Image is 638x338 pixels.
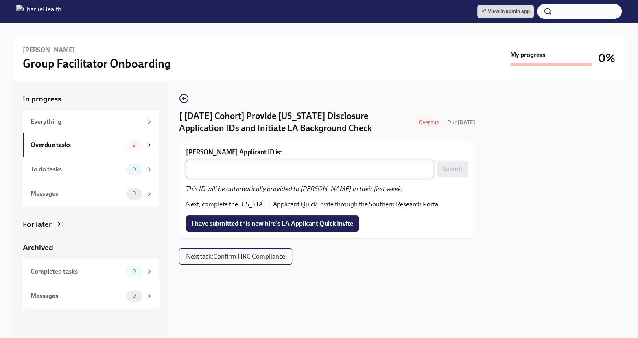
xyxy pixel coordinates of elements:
a: View in admin app [477,5,534,18]
a: For later [23,219,159,230]
div: Completed tasks [31,267,123,276]
a: Messages0 [23,182,159,206]
button: I have submitted this new hire's LA Applicant Quick Invite [186,215,359,232]
h3: Group Facilitator Onboarding [23,56,171,71]
div: For later [23,219,52,230]
span: View in admin app [481,7,530,15]
span: Due [447,119,475,126]
h4: [ [DATE] Cohort] Provide [US_STATE] Disclosure Application IDs and Initiate LA Background Check [179,110,411,134]
strong: [DATE] [457,119,475,126]
span: 0 [127,191,141,197]
a: Everything [23,111,159,133]
a: Archived [23,242,159,253]
span: Next task : Confirm HRC Compliance [186,252,285,261]
span: Overdue [414,119,444,125]
span: 0 [127,166,141,172]
span: September 10th, 2025 10:00 [447,119,475,126]
span: I have submitted this new hire's LA Applicant Quick Invite [192,219,353,228]
strong: My progress [510,50,545,59]
div: Everything [31,117,142,126]
span: 0 [127,293,141,299]
a: Overdue tasks2 [23,133,159,157]
em: This ID will be automatically provided to [PERSON_NAME] in their first week. [186,185,403,193]
label: [PERSON_NAME] Applicant ID is: [186,148,468,157]
img: CharlieHealth [16,5,61,18]
span: 2 [128,142,140,148]
a: Messages0 [23,284,159,308]
p: Next, complete the [US_STATE] Applicant Quick Invite through the Southern Research Portal. [186,200,468,209]
span: 0 [127,268,141,274]
div: Messages [31,292,123,301]
div: Overdue tasks [31,140,123,149]
div: Messages [31,189,123,198]
a: In progress [23,94,159,104]
a: Completed tasks0 [23,259,159,284]
h3: 0% [598,51,615,66]
button: Next task:Confirm HRC Compliance [179,248,292,265]
h6: [PERSON_NAME] [23,46,75,55]
a: To do tasks0 [23,157,159,182]
div: To do tasks [31,165,123,174]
